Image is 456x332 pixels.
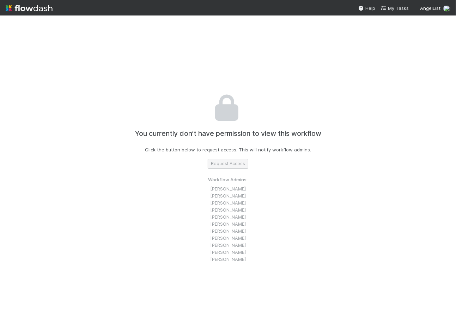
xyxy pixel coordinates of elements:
[358,5,375,12] div: Help
[208,234,248,242] li: [PERSON_NAME]
[208,242,248,249] li: [PERSON_NAME]
[208,177,248,183] h6: Workflow Admins:
[208,256,248,263] li: [PERSON_NAME]
[145,146,311,153] p: Click the button below to request access. This will notify workflow admins.
[381,5,409,11] span: My Tasks
[208,199,248,206] li: [PERSON_NAME]
[208,249,248,256] li: [PERSON_NAME]
[420,5,440,11] span: AngelList
[208,185,248,192] li: [PERSON_NAME]
[208,213,248,220] li: [PERSON_NAME]
[135,130,321,138] h4: You currently don’t have permission to view this workflow
[208,192,248,199] li: [PERSON_NAME]
[208,220,248,227] li: [PERSON_NAME]
[208,206,248,213] li: [PERSON_NAME]
[381,5,409,12] a: My Tasks
[6,2,53,14] img: logo-inverted-e16ddd16eac7371096b0.svg
[443,5,450,12] img: avatar_c6c9a18c-a1dc-4048-8eac-219674057138.png
[208,227,248,234] li: [PERSON_NAME]
[208,159,248,169] button: Request Access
